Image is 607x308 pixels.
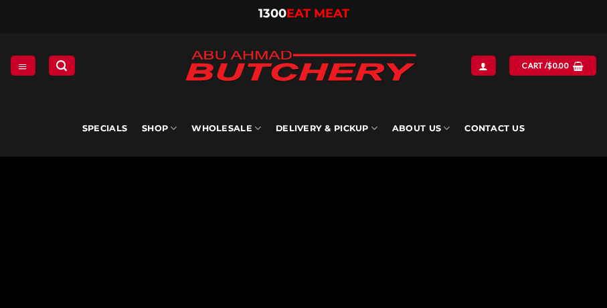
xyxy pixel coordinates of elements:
[142,100,177,157] a: SHOP
[509,56,596,75] a: View cart
[392,100,450,157] a: About Us
[276,100,377,157] a: Delivery & Pickup
[547,61,569,70] bdi: 0.00
[82,100,127,157] a: Specials
[258,6,349,21] a: 1300EAT MEAT
[522,60,569,72] span: Cart /
[547,60,552,72] span: $
[464,100,525,157] a: Contact Us
[191,100,261,157] a: Wholesale
[258,6,286,21] span: 1300
[286,6,349,21] span: EAT MEAT
[49,56,74,75] a: Search
[173,42,428,92] img: Abu Ahmad Butchery
[11,56,35,75] a: Menu
[471,56,495,75] a: Login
